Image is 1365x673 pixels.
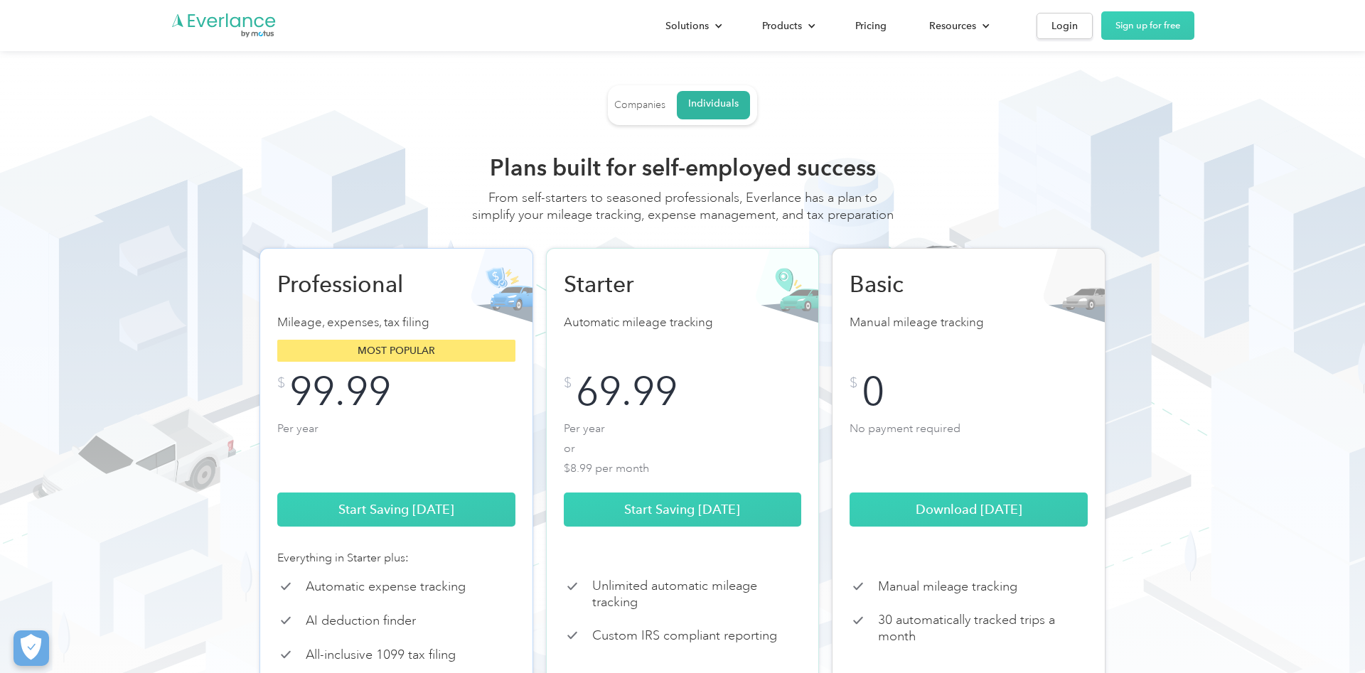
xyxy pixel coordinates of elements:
div: Companies [614,99,665,112]
p: All-inclusive 1099 tax filing [306,647,456,663]
input: Submit [245,129,338,158]
div: 0 [862,376,884,407]
div: $ [564,376,572,390]
h2: Starter [564,270,713,298]
button: Cookies Settings [14,630,49,666]
div: Products [748,14,827,38]
h2: Basic [850,270,999,298]
p: Unlimited automatic mileage tracking [592,578,802,610]
h2: Professional [277,270,427,298]
a: Start Saving [DATE] [277,492,515,527]
p: Per year or $8.99 per month [564,419,802,475]
div: Everything in Starter plus: [277,549,515,566]
p: Manual mileage tracking [850,313,1088,333]
p: Manual mileage tracking [878,578,1017,595]
div: Products [762,17,802,35]
div: Solutions [665,17,709,35]
a: Download [DATE] [850,492,1088,527]
p: Mileage, expenses, tax filing [277,313,515,333]
h2: Plans built for self-employed success [469,154,896,182]
div: $ [850,376,857,390]
a: Login [1037,13,1093,39]
div: Most popular [277,340,515,362]
a: Go to homepage [171,12,277,39]
div: Resources [915,14,1001,38]
div: Individuals [688,97,739,110]
div: $ [277,376,285,390]
a: Start Saving [DATE] [564,492,802,527]
div: Solutions [651,14,734,38]
p: AI deduction finder [306,613,416,629]
div: Resources [929,17,976,35]
div: Login [1051,17,1078,35]
p: Per year [277,419,515,475]
p: Automatic mileage tracking [564,313,802,333]
div: From self-starters to seasoned professionals, Everlance has a plan to simplify your mileage track... [469,189,896,237]
div: Pricing [855,17,887,35]
a: Sign up for free [1101,11,1194,40]
p: Custom IRS compliant reporting [592,628,777,644]
div: 69.99 [576,376,678,407]
p: 30 automatically tracked trips a month [878,612,1088,644]
a: Pricing [841,14,901,38]
p: No payment required [850,419,1088,475]
input: Submit [245,187,338,217]
p: Automatic expense tracking [306,578,466,595]
div: 99.99 [289,376,391,407]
